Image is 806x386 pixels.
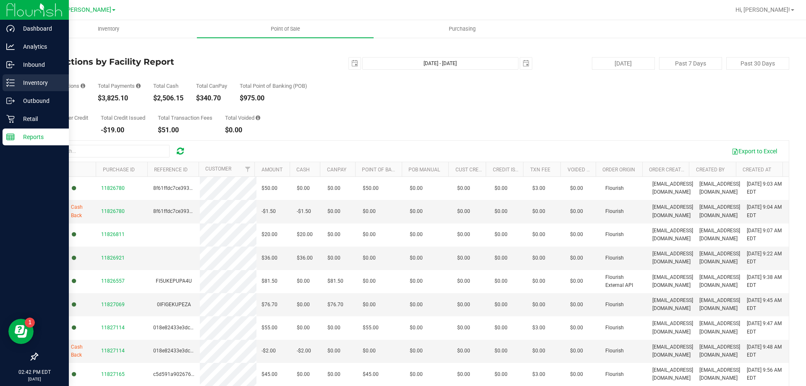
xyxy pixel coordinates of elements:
span: $0.00 [532,277,545,285]
input: Search... [44,145,170,158]
span: $3.00 [532,370,545,378]
iframe: Resource center unread badge [25,318,35,328]
a: Purchasing [374,20,550,38]
span: 018e82433e3dc9cdb46d027a5b5cd3dc [153,325,245,331]
a: Point of Banking (POB) [362,167,421,173]
span: [EMAIL_ADDRESS][DOMAIN_NAME] [652,180,693,196]
span: -$2.00 [297,347,311,355]
a: Amount [262,167,283,173]
span: 018e82433e3dc9cdb46d027a5b5cd3dc [153,348,245,354]
span: $0.00 [363,231,376,239]
span: [DATE] 9:03 AM EDT [747,180,784,196]
a: Voided Payment [568,167,609,173]
p: Retail [15,114,65,124]
span: $3.00 [532,324,545,332]
inline-svg: Analytics [6,42,15,51]
span: $0.00 [457,254,470,262]
div: Total Voided [225,115,260,121]
span: Flourish [605,347,624,355]
span: Cash Back [71,203,91,219]
div: Total CanPay [196,83,227,89]
span: $0.00 [410,347,423,355]
span: $0.00 [297,324,310,332]
span: [EMAIL_ADDRESS][DOMAIN_NAME] [652,203,693,219]
span: $0.00 [457,301,470,309]
span: [DATE] 9:47 AM EDT [747,320,784,336]
div: $2,506.15 [153,95,183,102]
span: [EMAIL_ADDRESS][DOMAIN_NAME] [652,250,693,266]
span: $0.00 [363,277,376,285]
span: $0.00 [495,254,508,262]
iframe: Resource center [8,319,34,344]
span: [EMAIL_ADDRESS][DOMAIN_NAME] [699,297,740,312]
span: [EMAIL_ADDRESS][DOMAIN_NAME] [699,273,740,289]
span: [DATE] 9:48 AM EDT [747,343,784,359]
span: $0.00 [570,370,583,378]
span: Flourish [605,231,624,239]
span: $0.00 [495,301,508,309]
span: $0.00 [495,277,508,285]
span: Hi, [PERSON_NAME]! [735,6,790,13]
span: [EMAIL_ADDRESS][DOMAIN_NAME] [699,227,740,243]
span: select [349,58,361,69]
span: $0.00 [410,301,423,309]
inline-svg: Outbound [6,97,15,105]
a: Txn Fee [530,167,550,173]
span: [DATE] 9:38 AM EDT [747,273,784,289]
span: $0.00 [532,231,545,239]
span: $50.00 [363,184,379,192]
inline-svg: Dashboard [6,24,15,33]
span: [DATE] 9:07 AM EDT [747,227,784,243]
a: Reference ID [154,167,188,173]
span: -$1.50 [262,207,276,215]
span: $50.00 [262,184,277,192]
a: Created By [696,167,725,173]
div: $51.00 [158,127,212,134]
span: $0.00 [457,207,470,215]
span: 8f61ffdc7ce393683221f2f973af2e7c [153,208,238,214]
span: 11826780 [101,185,125,191]
a: CanPay [327,167,346,173]
span: [EMAIL_ADDRESS][DOMAIN_NAME] [699,180,740,196]
a: Created At [743,167,771,173]
span: $0.00 [532,301,545,309]
span: Point of Sale [259,25,311,33]
span: -$2.00 [262,347,276,355]
span: $0.00 [363,347,376,355]
h4: Transactions by Facility Report [37,57,288,66]
span: $0.00 [410,207,423,215]
span: $0.00 [570,254,583,262]
inline-svg: Reports [6,133,15,141]
p: Inventory [15,78,65,88]
span: $0.00 [327,231,340,239]
span: $55.00 [363,324,379,332]
span: $20.00 [262,231,277,239]
span: [EMAIL_ADDRESS][DOMAIN_NAME] [652,320,693,336]
a: Cash [296,167,310,173]
span: $0.00 [570,231,583,239]
span: [EMAIL_ADDRESS][DOMAIN_NAME] [652,227,693,243]
span: $0.00 [297,370,310,378]
span: $0.00 [457,324,470,332]
div: Total Point of Banking (POB) [240,83,307,89]
span: [EMAIL_ADDRESS][DOMAIN_NAME] [652,343,693,359]
span: [EMAIL_ADDRESS][DOMAIN_NAME] [652,366,693,382]
span: $0.00 [495,347,508,355]
p: 02:42 PM EDT [4,368,65,376]
span: $0.00 [532,347,545,355]
span: Flourish [605,370,624,378]
span: 8f61ffdc7ce393683221f2f973af2e7c [153,185,238,191]
span: $0.00 [410,324,423,332]
span: 11827165 [101,371,125,377]
span: 11826557 [101,278,125,284]
a: Order Origin [602,167,635,173]
a: Inventory [20,20,197,38]
i: Sum of all voided payment transaction amounts, excluding tips and transaction fees. [256,115,260,121]
span: 11827069 [101,302,125,307]
span: select [520,58,532,69]
span: Ft. [PERSON_NAME] [56,6,111,13]
span: Flourish [605,207,624,215]
span: -$1.50 [297,207,311,215]
span: [DATE] 9:22 AM EDT [747,250,784,266]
